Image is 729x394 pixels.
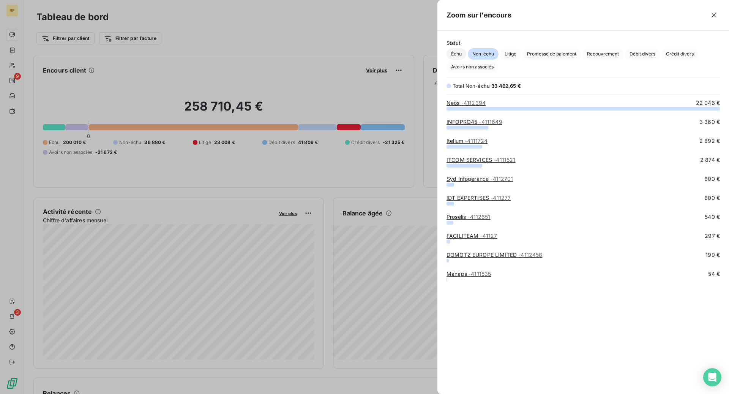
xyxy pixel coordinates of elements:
[465,138,488,144] span: - 4111724
[447,214,491,220] a: Proselis
[700,156,720,164] span: 2 874 €
[447,157,515,163] a: ITCOM SERVICES
[453,83,490,89] span: Total Non-échu
[699,118,720,126] span: 3 360 €
[494,157,515,163] span: - 4111521
[705,232,720,240] span: 297 €
[447,40,720,46] span: Statut
[447,176,513,182] a: Syd Infogerance
[490,176,513,182] span: - 4112701
[480,233,497,239] span: - 41127
[491,195,511,201] span: - 411277
[447,100,486,106] a: Neos
[447,48,466,60] button: Échu
[491,83,521,89] span: 33 462,65 €
[703,368,721,386] div: Open Intercom Messenger
[704,194,720,202] span: 600 €
[661,48,698,60] button: Crédit divers
[447,138,488,144] a: Itelium
[461,100,486,106] span: - 4112394
[469,271,491,277] span: - 4111535
[447,10,511,21] h5: Zoom sur l’encours
[705,251,720,259] span: 199 €
[705,213,720,221] span: 540 €
[479,119,502,125] span: - 4111649
[704,175,720,183] span: 600 €
[447,119,502,125] a: INFOPRO45
[437,99,729,385] div: grid
[468,48,499,60] button: Non-échu
[467,214,490,220] span: - 4112651
[522,48,581,60] button: Promesse de paiement
[696,99,720,107] span: 22 046 €
[447,271,491,277] a: Manaps
[447,252,543,258] a: DOMOTZ EUROPE LIMITED
[447,233,497,239] a: FACILITEAM
[582,48,623,60] button: Recouvrement
[708,270,720,278] span: 54 €
[500,48,521,60] button: Litige
[625,48,660,60] button: Débit divers
[518,252,542,258] span: - 4112458
[447,195,511,201] a: IDT EXPERTISES
[447,61,498,73] button: Avoirs non associés
[699,137,720,145] span: 2 892 €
